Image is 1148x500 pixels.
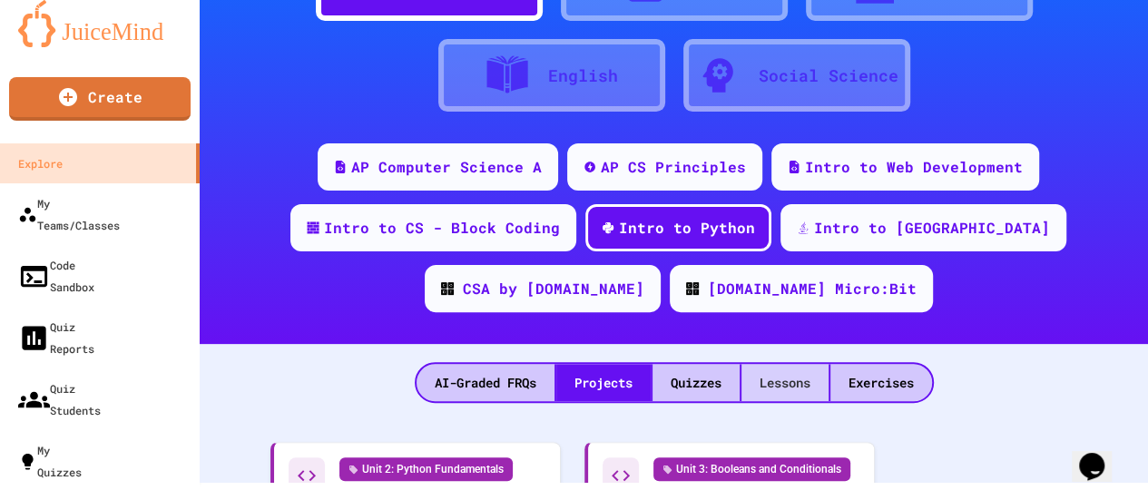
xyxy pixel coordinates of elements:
[741,364,829,401] div: Lessons
[324,217,560,239] div: Intro to CS - Block Coding
[619,217,755,239] div: Intro to Python
[830,364,932,401] div: Exercises
[601,156,746,178] div: AP CS Principles
[18,377,101,421] div: Quiz Students
[417,364,554,401] div: AI-Graded FRQs
[814,217,1050,239] div: Intro to [GEOGRAPHIC_DATA]
[805,156,1023,178] div: Intro to Web Development
[463,278,644,299] div: CSA by [DOMAIN_NAME]
[686,282,699,295] img: CODE_logo_RGB.png
[759,64,898,88] div: Social Science
[18,439,82,483] div: My Quizzes
[18,254,94,298] div: Code Sandbox
[339,457,513,481] div: Unit 2: Python Fundamentals
[653,457,850,481] div: Unit 3: Booleans and Conditionals
[708,278,917,299] div: [DOMAIN_NAME] Micro:Bit
[9,77,191,121] a: Create
[441,282,454,295] img: CODE_logo_RGB.png
[18,192,120,236] div: My Teams/Classes
[556,364,651,401] div: Projects
[652,364,740,401] div: Quizzes
[18,316,94,359] div: Quiz Reports
[351,156,542,178] div: AP Computer Science A
[18,152,63,174] div: Explore
[1072,427,1130,482] iframe: chat widget
[548,64,618,88] div: English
